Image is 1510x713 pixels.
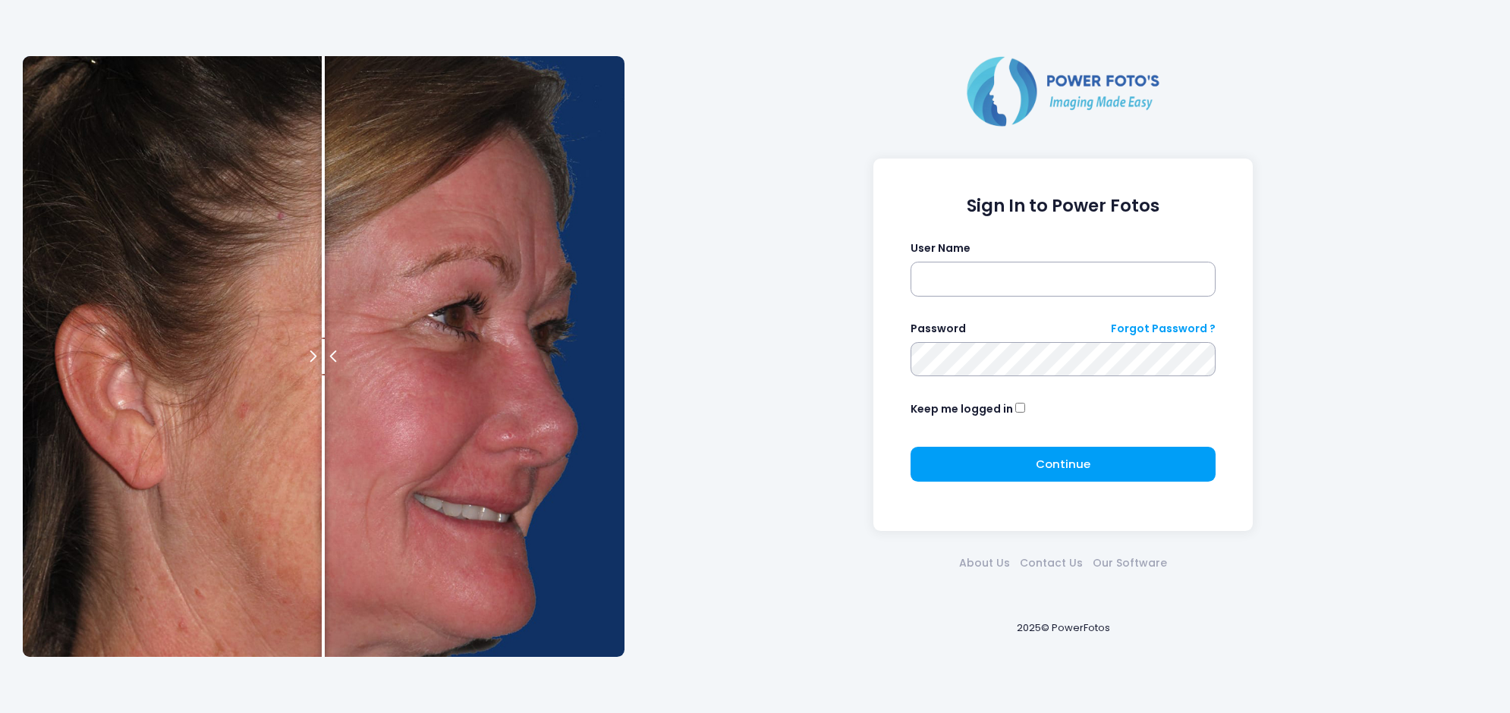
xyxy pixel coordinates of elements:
div: 2025© PowerFotos [639,596,1487,661]
a: About Us [955,555,1015,571]
button: Continue [911,447,1216,482]
a: Contact Us [1015,555,1088,571]
label: User Name [911,240,970,256]
span: Continue [1036,456,1090,472]
label: Password [911,321,966,337]
a: Our Software [1088,555,1172,571]
label: Keep me logged in [911,401,1013,417]
a: Forgot Password ? [1111,321,1216,337]
img: Logo [961,53,1166,129]
h1: Sign In to Power Fotos [911,196,1216,216]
